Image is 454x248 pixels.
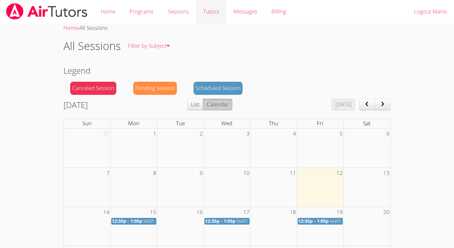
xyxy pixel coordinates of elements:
div: Scheduled Session [194,82,243,95]
span: All Sessions [79,24,108,31]
span: Thu [269,120,278,127]
span: Math 6th-8th Grade [144,218,186,224]
span: 9 [199,168,203,178]
span: 8 [153,168,157,178]
button: List [187,99,203,110]
span: 14 [103,207,110,218]
span: Mon [128,120,139,127]
div: › [63,23,390,33]
span: Sat [363,120,371,127]
h1: All Sessions [63,38,121,54]
span: 12 [336,168,343,178]
span: Sun [82,120,92,127]
span: 19 [336,207,343,218]
span: 16 [196,207,203,218]
span: 4 [292,128,297,139]
span: 18 [289,207,297,218]
a: 12:35p - 1:05p Math 6th-8th Grade [204,218,249,225]
span: 1 [153,128,157,139]
img: airtutors_banner-c4298cdbf04f3fff15de1276eac7730deb9818008684d7c2e4769d2f7ddbe033.png [5,3,88,20]
a: Home [63,24,78,31]
span: Math 6th-8th Grade [330,218,372,224]
span: Math 6th-8th Grade [237,218,279,224]
a: Filter by Subject [121,34,177,58]
span: 15 [149,207,157,218]
span: 17 [243,207,250,218]
h2: [DATE] [63,99,88,111]
div: Canceled Session [70,82,116,95]
span: 11 [289,168,297,178]
span: Tue [176,120,185,127]
span: 7 [106,168,110,178]
button: prev [359,99,375,110]
span: 20 [383,207,390,218]
button: Calendar [203,99,232,110]
span: 13 [383,168,390,178]
a: 12:35p - 1:05p Math 6th-8th Grade [298,218,343,225]
span: 5 [339,128,343,139]
h2: Legend [63,64,390,77]
button: next [375,99,391,110]
span: 10 [243,168,250,178]
button: [DATE] [332,99,355,110]
span: Fri [317,120,323,127]
span: Wed [221,120,232,127]
span: 31 [103,128,110,139]
div: Pending Session [133,82,177,95]
a: 12:35p - 1:05p Math 6th-8th Grade [111,218,156,225]
span: 3 [246,128,250,139]
span: 6 [386,128,390,139]
span: 12:35p - 1:05p [205,218,235,224]
span: 12:35p - 1:05p [298,218,329,224]
span: 2 [199,128,203,139]
span: 12:35p - 1:05p [112,218,142,224]
span: Messages [233,8,257,15]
